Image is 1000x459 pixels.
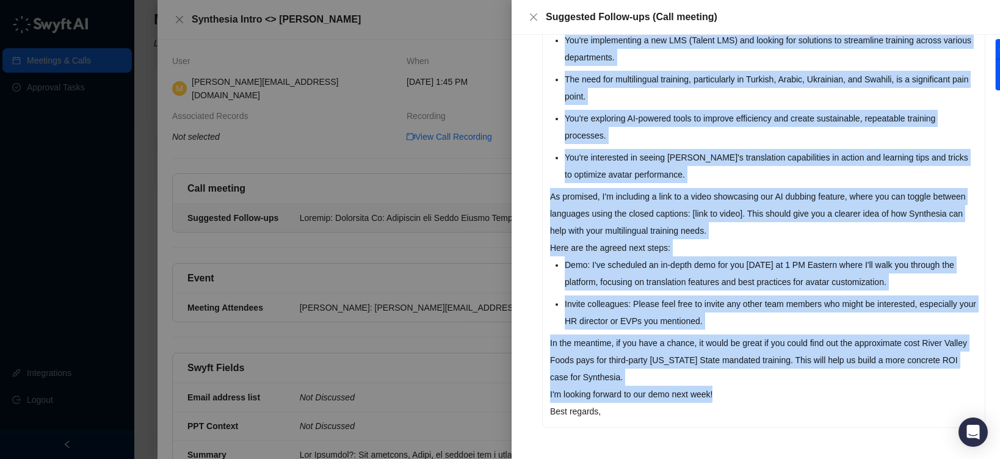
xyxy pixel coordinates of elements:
[565,256,977,291] li: Demo: I've scheduled an in-depth demo for you [DATE] at 1 PM Eastern where I'll walk you through ...
[550,403,977,420] p: Best regards,
[550,239,977,256] p: Here are the agreed next steps:
[565,295,977,330] li: Invite colleagues: Please feel free to invite any other team members who might be interested, esp...
[958,417,988,447] div: Open Intercom Messenger
[529,12,538,22] span: close
[550,334,977,386] p: In the meantime, if you have a chance, it would be great if you could find out the approximate co...
[526,10,541,24] button: Close
[565,71,977,105] li: The need for multilingual training, particularly in Turkish, Arabic, Ukrainian, and Swahili, is a...
[546,10,985,24] div: Suggested Follow-ups (Call meeting)
[565,32,977,66] li: You're implementing a new LMS (Talent LMS) and looking for solutions to streamline training acros...
[550,386,977,403] p: I'm looking forward to our demo next week!
[565,110,977,144] li: You're exploring AI-powered tools to improve efficiency and create sustainable, repeatable traini...
[550,188,977,239] p: As promised, I'm including a link to a video showcasing our AI dubbing feature, where you can tog...
[565,149,977,183] li: You're interested in seeing [PERSON_NAME]'s translation capabilities in action and learning tips ...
